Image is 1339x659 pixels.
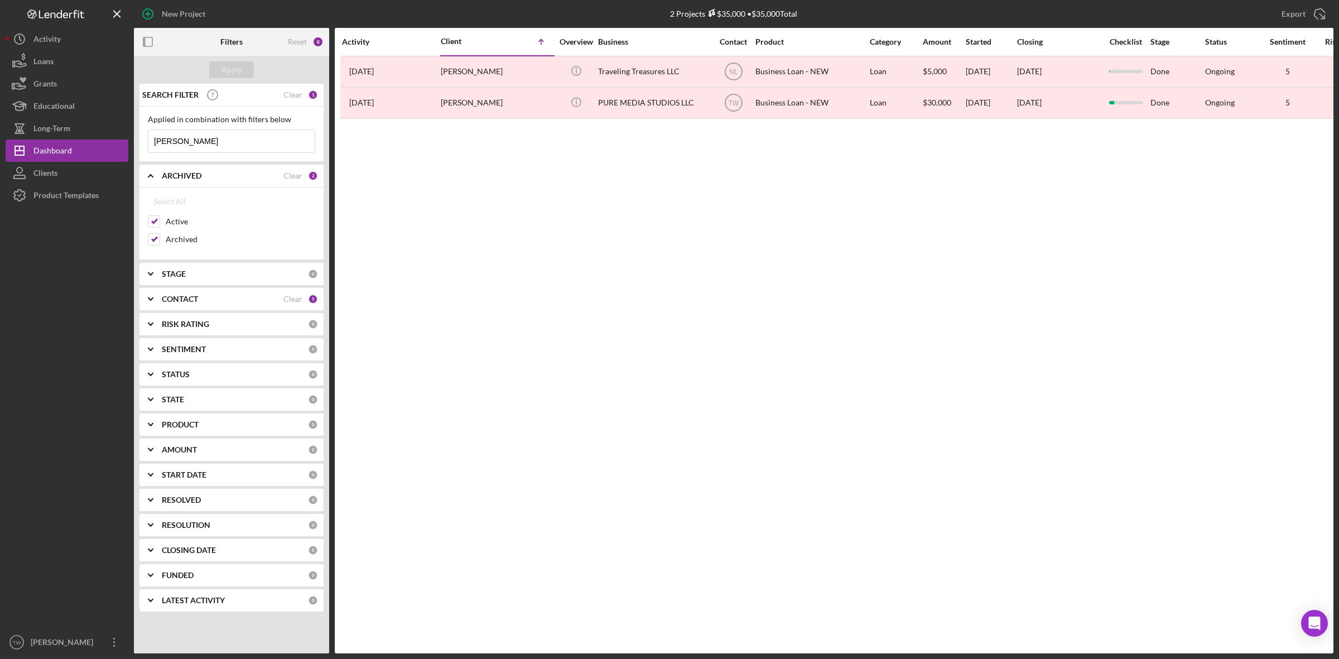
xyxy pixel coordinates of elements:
[162,571,194,580] b: FUNDED
[308,171,318,181] div: 2
[162,370,190,379] b: STATUS
[6,50,128,73] a: Loans
[6,28,128,50] button: Activity
[1282,3,1306,25] div: Export
[6,631,128,653] button: TW[PERSON_NAME]
[33,162,57,187] div: Clients
[162,270,186,278] b: STAGE
[923,88,965,118] div: $30,000
[162,395,184,404] b: STATE
[308,545,318,555] div: 0
[966,88,1016,118] div: [DATE]
[6,162,128,184] button: Clients
[308,369,318,379] div: 0
[441,37,497,46] div: Client
[148,190,191,213] button: Select All
[166,234,315,245] label: Archived
[1150,88,1204,118] div: Done
[728,99,739,107] text: TW
[288,37,307,46] div: Reset
[209,61,254,78] button: Apply
[162,420,199,429] b: PRODUCT
[1017,37,1101,46] div: Closing
[134,3,216,25] button: New Project
[162,295,198,304] b: CONTACT
[33,28,61,53] div: Activity
[33,184,99,209] div: Product Templates
[598,37,710,46] div: Business
[1150,37,1204,46] div: Stage
[142,90,199,99] b: SEARCH FILTER
[923,37,965,46] div: Amount
[308,90,318,100] div: 1
[6,95,128,117] button: Educational
[1102,37,1149,46] div: Checklist
[308,520,318,530] div: 0
[1205,98,1235,107] div: Ongoing
[283,90,302,99] div: Clear
[1270,3,1333,25] button: Export
[6,140,128,162] a: Dashboard
[153,190,186,213] div: Select All
[312,36,324,47] div: 8
[870,57,922,86] div: Loan
[308,344,318,354] div: 0
[966,57,1016,86] div: [DATE]
[712,37,754,46] div: Contact
[598,88,710,118] div: PURE MEDIA STUDIOS LLC
[870,88,922,118] div: Loan
[6,184,128,206] button: Product Templates
[1205,37,1259,46] div: Status
[598,57,710,86] div: Traveling Treasures LLC
[13,639,22,646] text: TW
[162,345,206,354] b: SENTIMENT
[166,216,315,227] label: Active
[1150,57,1204,86] div: Done
[308,495,318,505] div: 0
[308,595,318,605] div: 0
[33,117,70,142] div: Long-Term
[162,596,225,605] b: LATEST ACTIVITY
[705,9,745,18] div: $35,000
[33,50,54,75] div: Loans
[555,37,597,46] div: Overview
[33,73,57,98] div: Grants
[966,37,1016,46] div: Started
[308,269,318,279] div: 0
[162,470,206,479] b: START DATE
[670,9,797,18] div: 2 Projects • $35,000 Total
[870,37,922,46] div: Category
[308,319,318,329] div: 0
[441,88,552,118] div: [PERSON_NAME]
[1260,98,1316,107] div: 5
[33,95,75,120] div: Educational
[6,117,128,140] button: Long-Term
[148,115,315,124] div: Applied in combination with filters below
[162,496,201,504] b: RESOLVED
[6,73,128,95] button: Grants
[162,546,216,555] b: CLOSING DATE
[308,420,318,430] div: 0
[308,395,318,405] div: 0
[308,570,318,580] div: 0
[162,3,205,25] div: New Project
[308,470,318,480] div: 0
[33,140,72,165] div: Dashboard
[162,521,210,530] b: RESOLUTION
[1301,610,1328,637] div: Open Intercom Messenger
[221,61,242,78] div: Apply
[283,171,302,180] div: Clear
[28,631,100,656] div: [PERSON_NAME]
[729,68,738,76] text: NL
[308,445,318,455] div: 0
[308,294,318,304] div: 5
[1260,37,1316,46] div: Sentiment
[755,88,867,118] div: Business Loan - NEW
[220,37,243,46] b: Filters
[162,171,201,180] b: ARCHIVED
[162,320,209,329] b: RISK RATING
[441,57,552,86] div: [PERSON_NAME]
